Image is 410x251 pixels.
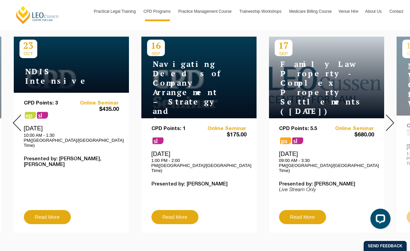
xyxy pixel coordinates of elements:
p: 17 [275,40,292,51]
p: CPD Points: 3 [24,100,72,106]
a: Practice Management Course [175,2,236,21]
a: About Us [362,2,386,21]
a: Online Seminar [326,126,374,132]
a: CPD Programs [140,2,175,21]
span: $175.00 [199,132,246,139]
a: Read More [151,210,198,224]
a: Medicare Billing Course [286,2,335,21]
div: [DATE] [24,125,119,148]
p: 10:00 AM - 1:30 PM([GEOGRAPHIC_DATA]/[GEOGRAPHIC_DATA] Time) [24,133,119,148]
a: Read More [279,210,326,224]
a: [PERSON_NAME] Centre for Law [15,5,60,25]
span: ps [280,137,291,144]
p: Presented by: [PERSON_NAME] [151,181,246,187]
h4: Navigating Deeds of Company Arrangement – Strategy and Structure [147,59,231,125]
span: SEP [147,51,165,56]
a: Practical Legal Training [91,2,140,21]
div: [DATE] [151,150,246,173]
p: 16 [147,40,165,51]
span: sl [37,112,48,119]
h4: Family Law Property - Complex Property Settlements ([DATE]) [275,59,359,116]
a: Contact [386,2,407,21]
span: sl [292,137,303,144]
p: 1:00 PM - 2:00 PM([GEOGRAPHIC_DATA]/[GEOGRAPHIC_DATA] Time) [151,158,246,173]
p: CPD Points: 1 [151,126,199,132]
span: SEP [275,51,292,56]
a: Traineeship Workshops [236,2,286,21]
h4: NDIS Intensive [19,67,103,86]
img: Next [386,115,394,131]
p: 09:00 AM - 3:30 PM([GEOGRAPHIC_DATA]/[GEOGRAPHIC_DATA] Time) [279,158,374,173]
span: $680.00 [326,132,374,139]
span: sl [152,137,164,144]
a: Online Seminar [199,126,246,132]
a: Online Seminar [71,100,119,106]
iframe: LiveChat chat widget [365,206,393,234]
p: Live Stream Only [279,187,374,193]
a: Read More [24,210,71,224]
p: Presented by: [PERSON_NAME],[PERSON_NAME] [24,156,119,168]
span: $435.00 [71,106,119,113]
p: Presented by: [PERSON_NAME] [279,181,374,187]
div: [DATE] [279,150,374,173]
img: Prev [13,115,21,131]
p: CPD Points: 5.5 [279,126,327,132]
a: Venue Hire [335,2,362,21]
